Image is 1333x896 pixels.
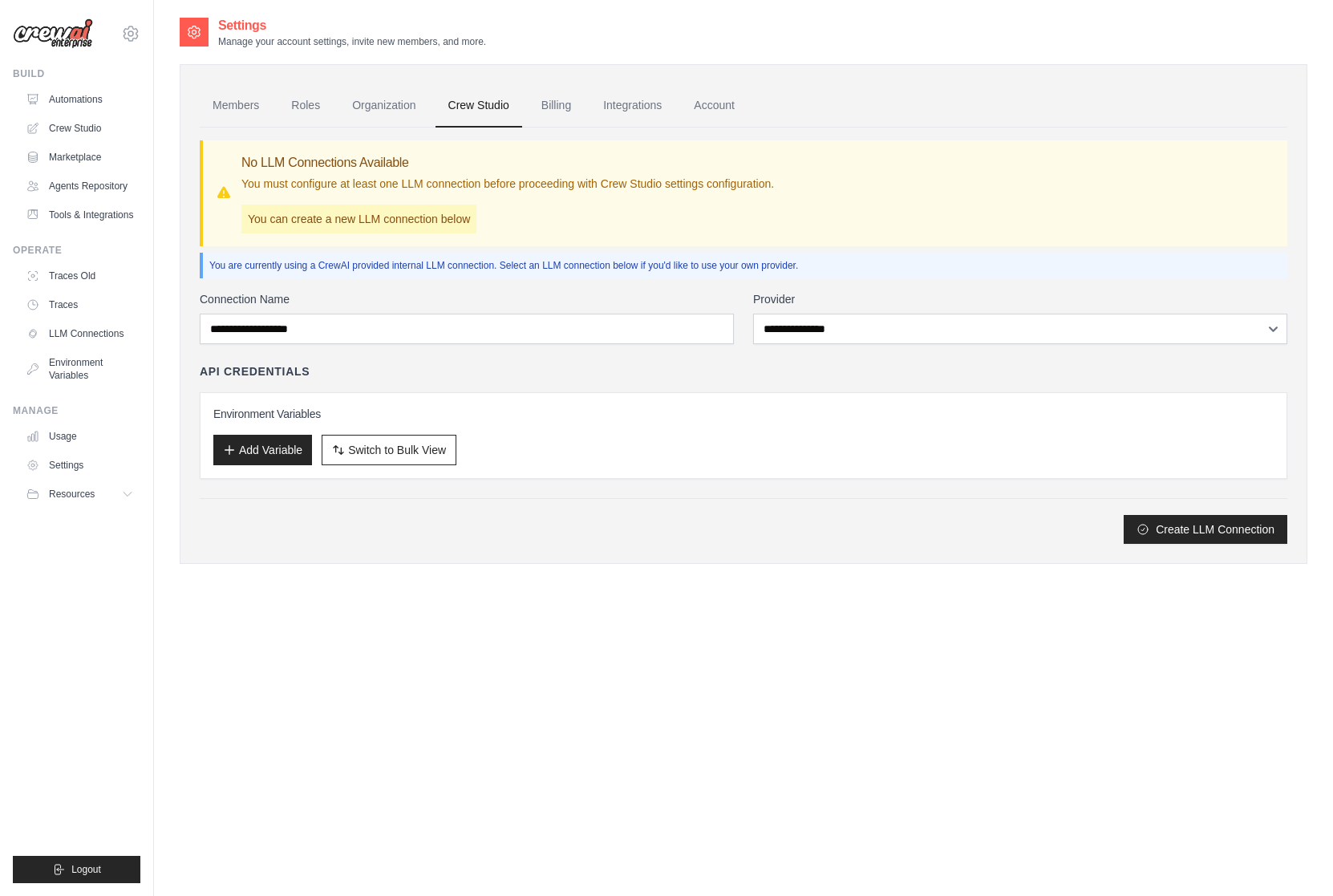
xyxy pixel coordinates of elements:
[13,67,140,80] div: Build
[19,350,140,388] a: Environment Variables
[19,481,140,507] button: Resources
[753,291,1287,307] label: Provider
[590,84,675,128] a: Integrations
[681,84,748,128] a: Account
[339,84,428,128] a: Organization
[13,244,140,257] div: Operate
[200,291,734,307] label: Connection Name
[49,488,95,501] span: Resources
[19,116,140,141] a: Crew Studio
[241,176,774,192] p: You must configure at least one LLM connection before proceeding with Crew Studio settings config...
[19,173,140,199] a: Agents Repository
[348,442,446,458] span: Switch to Bulk View
[19,424,140,449] a: Usage
[241,153,774,172] h3: No LLM Connections Available
[19,263,140,289] a: Traces Old
[19,321,140,347] a: LLM Connections
[13,856,140,883] button: Logout
[213,435,312,465] button: Add Variable
[200,84,272,128] a: Members
[13,18,93,49] img: Logo
[19,144,140,170] a: Marketplace
[19,202,140,228] a: Tools & Integrations
[218,16,486,35] h2: Settings
[213,406,1274,422] h3: Environment Variables
[1124,515,1287,544] button: Create LLM Connection
[209,259,1281,272] p: You are currently using a CrewAI provided internal LLM connection. Select an LLM connection below...
[19,452,140,478] a: Settings
[71,863,101,876] span: Logout
[436,84,522,128] a: Crew Studio
[19,292,140,318] a: Traces
[218,35,486,48] p: Manage your account settings, invite new members, and more.
[322,435,456,465] button: Switch to Bulk View
[529,84,584,128] a: Billing
[13,404,140,417] div: Manage
[19,87,140,112] a: Automations
[200,363,310,379] h4: API Credentials
[278,84,333,128] a: Roles
[241,205,476,233] p: You can create a new LLM connection below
